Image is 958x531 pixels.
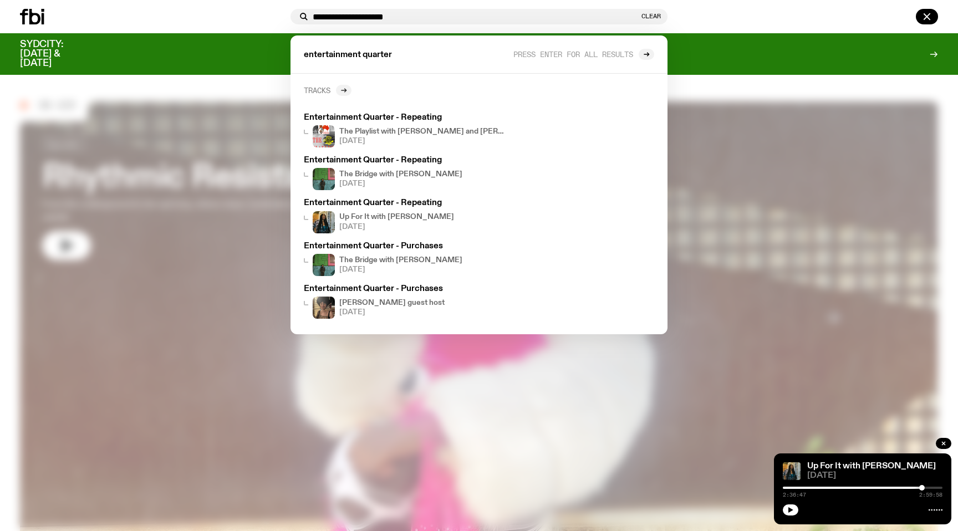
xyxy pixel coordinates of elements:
[304,51,392,59] span: entertainment quarter
[339,213,454,221] h4: Up For It with [PERSON_NAME]
[783,462,801,480] img: Ify - a Brown Skin girl with black braided twists, looking up to the side with her tongue stickin...
[339,223,454,231] span: [DATE]
[304,156,508,165] h3: Entertainment Quarter - Repeating
[513,50,633,58] span: Press enter for all results
[339,180,462,187] span: [DATE]
[299,195,512,237] a: Entertainment Quarter - RepeatingIfy - a Brown Skin girl with black braided twists, looking up to...
[304,114,508,122] h3: Entertainment Quarter - Repeating
[339,128,508,135] h4: The Playlist with [PERSON_NAME] and [PERSON_NAME]
[339,171,462,178] h4: The Bridge with [PERSON_NAME]
[299,280,512,323] a: Entertainment Quarter - Purchases[PERSON_NAME] guest host[DATE]
[299,152,512,195] a: Entertainment Quarter - RepeatingAmelia Sparke is wearing a black hoodie and pants, leaning again...
[807,462,936,471] a: Up For It with [PERSON_NAME]
[339,266,462,273] span: [DATE]
[299,109,512,152] a: Entertainment Quarter - RepeatingThe Playlist with [PERSON_NAME] and [PERSON_NAME][DATE]
[513,49,654,60] a: Press enter for all results
[313,254,335,276] img: Amelia Sparke is wearing a black hoodie and pants, leaning against a blue, green and pink wall wi...
[919,492,942,498] span: 2:59:58
[304,242,508,251] h3: Entertainment Quarter - Purchases
[299,238,512,280] a: Entertainment Quarter - PurchasesAmelia Sparke is wearing a black hoodie and pants, leaning again...
[641,13,661,19] button: Clear
[339,257,462,264] h4: The Bridge with [PERSON_NAME]
[313,168,335,190] img: Amelia Sparke is wearing a black hoodie and pants, leaning against a blue, green and pink wall wi...
[304,86,330,94] h2: Tracks
[339,137,508,145] span: [DATE]
[304,285,508,293] h3: Entertainment Quarter - Purchases
[304,85,351,96] a: Tracks
[20,40,91,68] h3: SYDCITY: [DATE] & [DATE]
[783,492,806,498] span: 2:36:47
[807,472,942,480] span: [DATE]
[313,211,335,233] img: Ify - a Brown Skin girl with black braided twists, looking up to the side with her tongue stickin...
[304,199,508,207] h3: Entertainment Quarter - Repeating
[339,299,445,307] h4: [PERSON_NAME] guest host
[339,309,445,316] span: [DATE]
